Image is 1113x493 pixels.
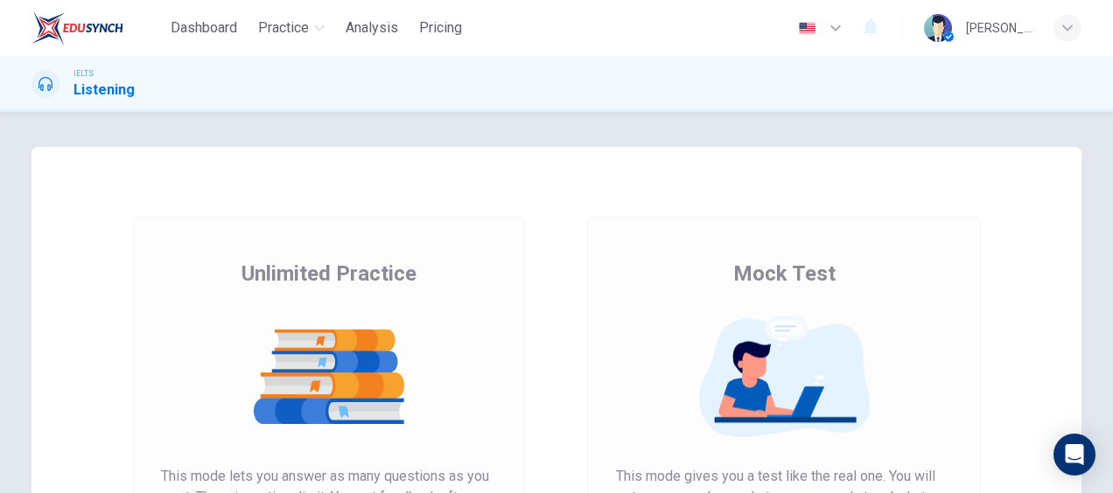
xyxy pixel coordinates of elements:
button: Dashboard [164,12,244,44]
button: Pricing [412,12,469,44]
span: Pricing [419,17,462,38]
img: Profile picture [924,14,952,42]
span: Dashboard [171,17,237,38]
span: IELTS [73,67,94,80]
div: [PERSON_NAME] [966,17,1032,38]
a: EduSynch logo [31,10,164,45]
span: Practice [258,17,309,38]
span: Unlimited Practice [241,260,416,288]
span: Mock Test [733,260,836,288]
div: Open Intercom Messenger [1053,434,1095,476]
img: en [796,22,818,35]
button: Analysis [339,12,405,44]
h1: Listening [73,80,135,101]
img: EduSynch logo [31,10,123,45]
span: Analysis [346,17,398,38]
button: Practice [251,12,332,44]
